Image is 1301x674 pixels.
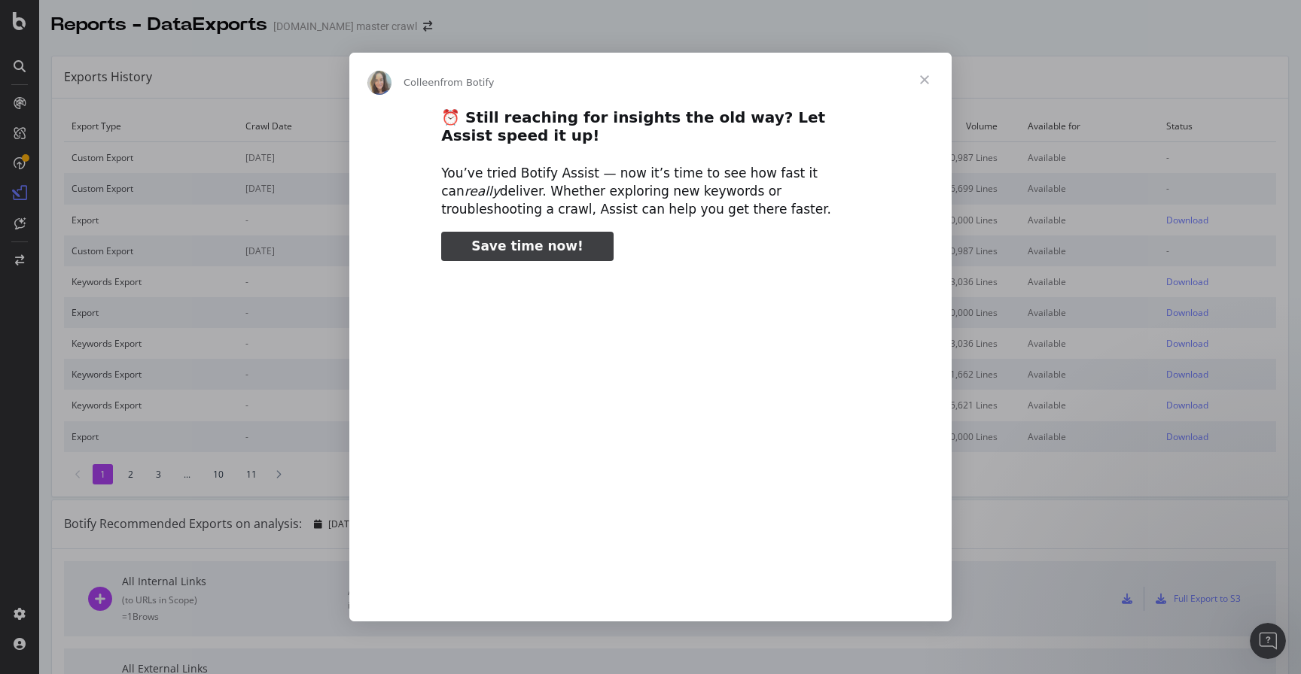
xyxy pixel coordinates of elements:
span: Close [897,53,952,107]
span: Colleen [404,77,440,88]
a: Save time now! [441,232,614,262]
video: Play video [337,274,964,587]
h2: ⏰ Still reaching for insights the old way? Let Assist speed it up! [441,108,860,154]
img: Profile image for Colleen [367,71,392,95]
span: from Botify [440,77,495,88]
i: really [465,184,500,199]
div: You’ve tried Botify Assist — now it’s time to see how fast it can deliver. Whether exploring new ... [441,165,860,218]
span: Save time now! [471,238,583,254]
